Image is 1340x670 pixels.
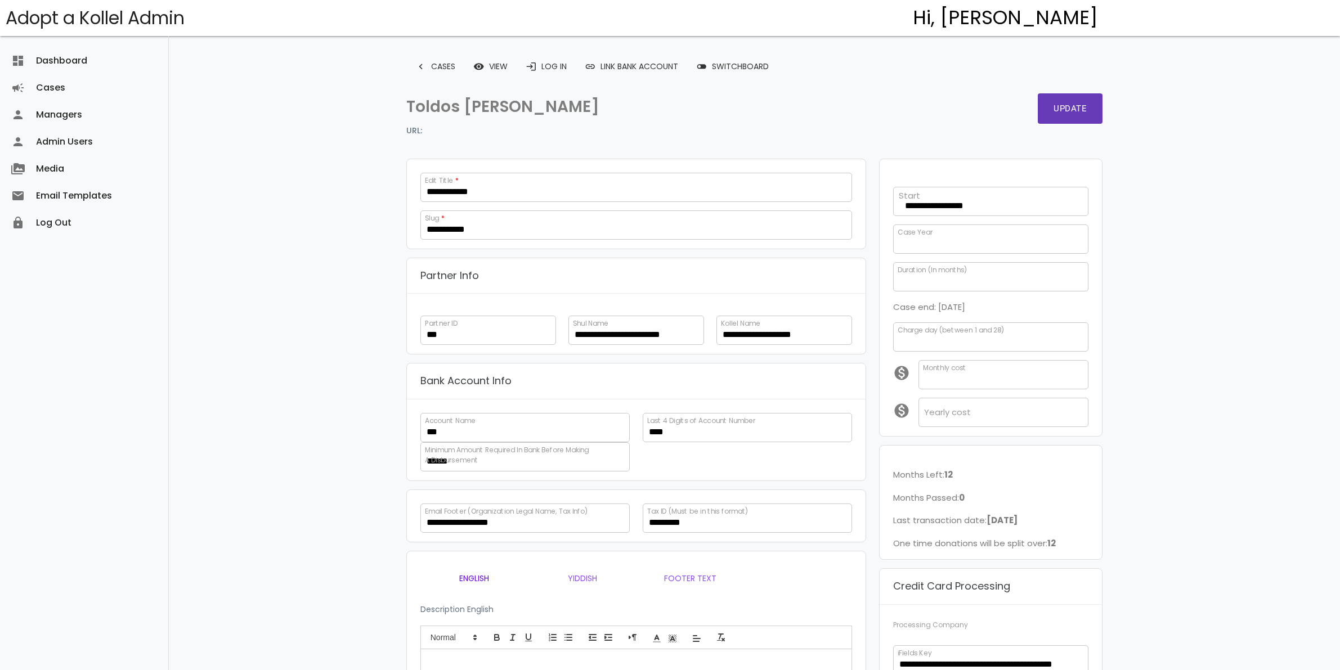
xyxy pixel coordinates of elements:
[11,74,25,101] i: campaign
[893,536,1089,551] p: One time donations will be split over:
[944,469,953,480] b: 12
[528,565,637,592] a: Yiddish
[893,578,1010,595] p: Credit Card Processing
[585,56,596,77] span: link
[420,267,479,285] p: Partner Info
[406,56,464,77] a: keyboard_arrow_leftCases
[576,56,687,77] a: Link Bank Account
[893,365,918,381] i: monetization_on
[893,467,1089,482] p: Months Left:
[420,372,512,390] p: Bank Account Info
[11,209,25,236] i: lock
[464,56,517,77] a: remove_red_eyeView
[696,56,707,77] span: toggle_off
[473,56,485,77] i: remove_red_eye
[893,300,1089,314] p: Case end: [DATE]
[11,47,25,74] i: dashboard
[11,128,25,155] i: person
[420,604,494,615] label: Description English
[11,155,25,182] i: perm_media
[893,620,968,630] label: Processing Company
[893,402,918,419] i: monetization_on
[959,492,965,503] b: 0
[526,56,537,77] i: login
[913,7,1098,29] h4: Hi, [PERSON_NAME]
[987,514,1018,526] b: [DATE]
[1038,93,1103,124] button: Update
[420,565,528,592] a: English
[406,93,749,120] p: Toldos [PERSON_NAME]
[637,565,745,592] a: Footer Text
[415,56,427,77] i: keyboard_arrow_left
[1047,537,1056,549] b: 12
[893,491,1089,505] p: Months Passed:
[11,182,25,209] i: email
[893,513,1089,528] p: Last transaction date:
[406,124,422,138] strong: URL:
[11,101,25,128] i: person
[687,56,778,77] a: toggle_offSwitchboard
[517,56,576,77] a: loginLog In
